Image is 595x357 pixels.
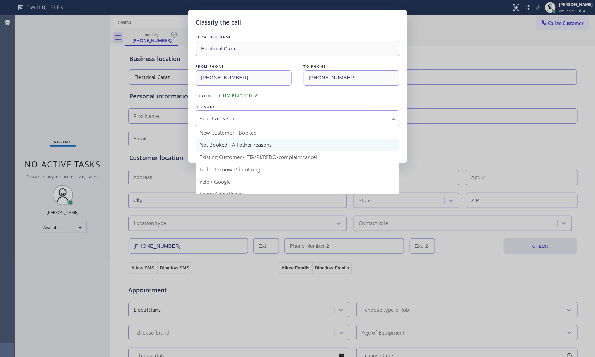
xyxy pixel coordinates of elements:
div: REASON: [196,103,399,110]
input: From phone [196,70,292,86]
div: New Customer - Booked [196,126,399,139]
div: TO PHONE [304,63,399,70]
div: Not Booked - All other reasons [196,139,399,151]
div: LOCATION NAME [196,34,399,41]
div: Spam/Advertising [196,188,399,200]
div: Yelp / Google [196,175,399,188]
input: To phone [304,70,399,86]
div: FROM PHONE [196,63,292,70]
h5: Classify the call [196,18,241,27]
div: Select a reason [200,114,396,122]
span: Status: [196,94,214,98]
span: COMPLETED [219,93,258,98]
div: Existing Customer - ETA/PI/REDO/complain/cancel [196,151,399,163]
div: Tech, Unknown/didnt ring [196,163,399,175]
